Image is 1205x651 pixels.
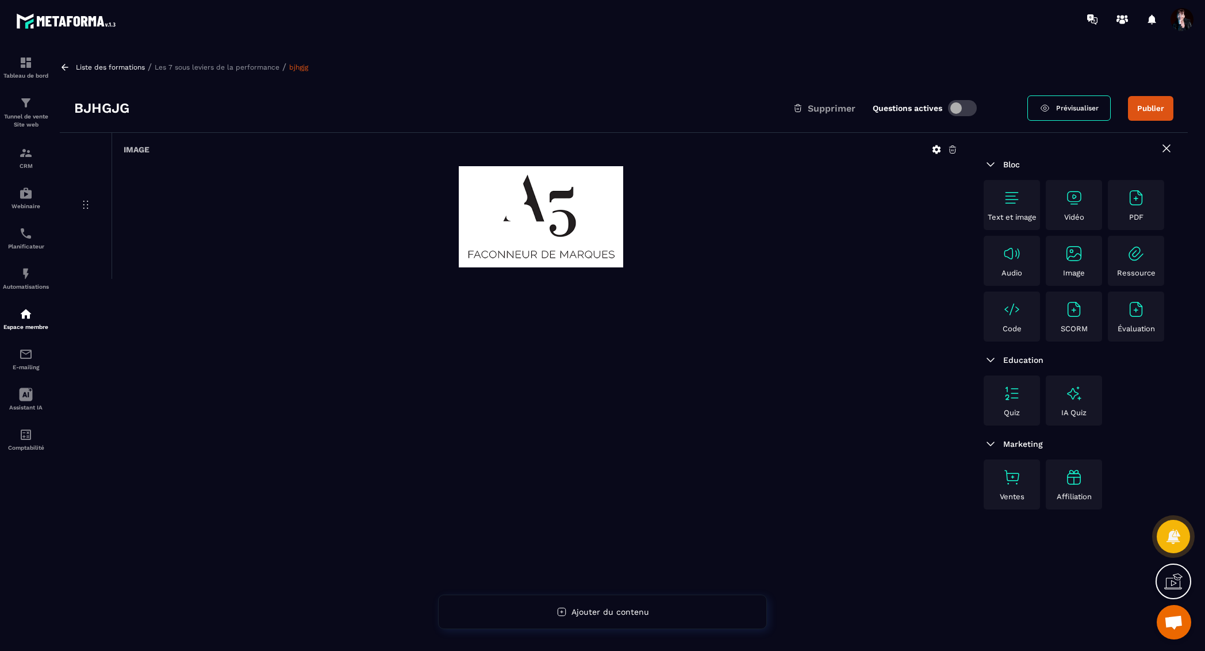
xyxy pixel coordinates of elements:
[124,145,149,154] h6: Image
[1127,189,1145,207] img: text-image no-wrap
[74,99,129,117] h3: bjhgjg
[1056,104,1099,112] span: Prévisualiser
[1057,492,1092,501] p: Affiliation
[1003,300,1021,319] img: text-image no-wrap
[3,87,49,137] a: formationformationTunnel de vente Site web
[1061,324,1088,333] p: SCORM
[16,10,120,32] img: logo
[3,284,49,290] p: Automatisations
[1063,269,1085,277] p: Image
[3,258,49,298] a: automationsautomationsAutomatisations
[282,62,286,72] span: /
[19,146,33,160] img: formation
[3,379,49,419] a: Assistant IA
[984,353,997,367] img: arrow-down
[3,137,49,178] a: formationformationCRM
[1117,269,1156,277] p: Ressource
[808,103,855,114] span: Supprimer
[3,113,49,129] p: Tunnel de vente Site web
[155,63,279,71] a: Les 7 sous leviers de la performance
[3,243,49,250] p: Planificateur
[3,364,49,370] p: E-mailing
[19,267,33,281] img: automations
[984,158,997,171] img: arrow-down
[988,213,1037,221] p: Text et image
[1065,468,1083,487] img: text-image
[984,437,997,451] img: arrow-down
[1157,605,1191,639] div: Ouvrir le chat
[3,324,49,330] p: Espace membre
[3,178,49,218] a: automationsautomationsWebinaire
[1003,324,1022,333] p: Code
[1003,244,1021,263] img: text-image no-wrap
[1118,324,1155,333] p: Évaluation
[873,104,942,113] label: Questions actives
[1003,439,1043,449] span: Marketing
[1004,408,1020,417] p: Quiz
[76,63,145,71] a: Liste des formations
[1003,189,1021,207] img: text-image no-wrap
[459,166,623,267] img: background
[19,56,33,70] img: formation
[1003,160,1020,169] span: Bloc
[3,163,49,169] p: CRM
[1127,300,1145,319] img: text-image no-wrap
[1061,408,1087,417] p: IA Quiz
[1065,244,1083,263] img: text-image no-wrap
[19,227,33,240] img: scheduler
[1003,468,1021,487] img: text-image no-wrap
[289,63,308,71] a: bjhgjg
[19,307,33,321] img: automations
[1027,95,1111,121] a: Prévisualiser
[1000,492,1024,501] p: Ventes
[19,347,33,361] img: email
[19,428,33,442] img: accountant
[3,72,49,79] p: Tableau de bord
[1065,300,1083,319] img: text-image no-wrap
[3,339,49,379] a: emailemailE-mailing
[1064,213,1084,221] p: Vidéo
[1001,269,1022,277] p: Audio
[3,419,49,459] a: accountantaccountantComptabilité
[148,62,152,72] span: /
[3,47,49,87] a: formationformationTableau de bord
[19,96,33,110] img: formation
[3,203,49,209] p: Webinaire
[19,186,33,200] img: automations
[1065,384,1083,403] img: text-image
[3,218,49,258] a: schedulerschedulerPlanificateur
[3,445,49,451] p: Comptabilité
[1003,384,1021,403] img: text-image no-wrap
[1129,213,1143,221] p: PDF
[1065,189,1083,207] img: text-image no-wrap
[3,404,49,411] p: Assistant IA
[3,298,49,339] a: automationsautomationsEspace membre
[1127,244,1145,263] img: text-image no-wrap
[1003,355,1043,365] span: Education
[1128,96,1173,121] button: Publier
[571,607,649,616] span: Ajouter du contenu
